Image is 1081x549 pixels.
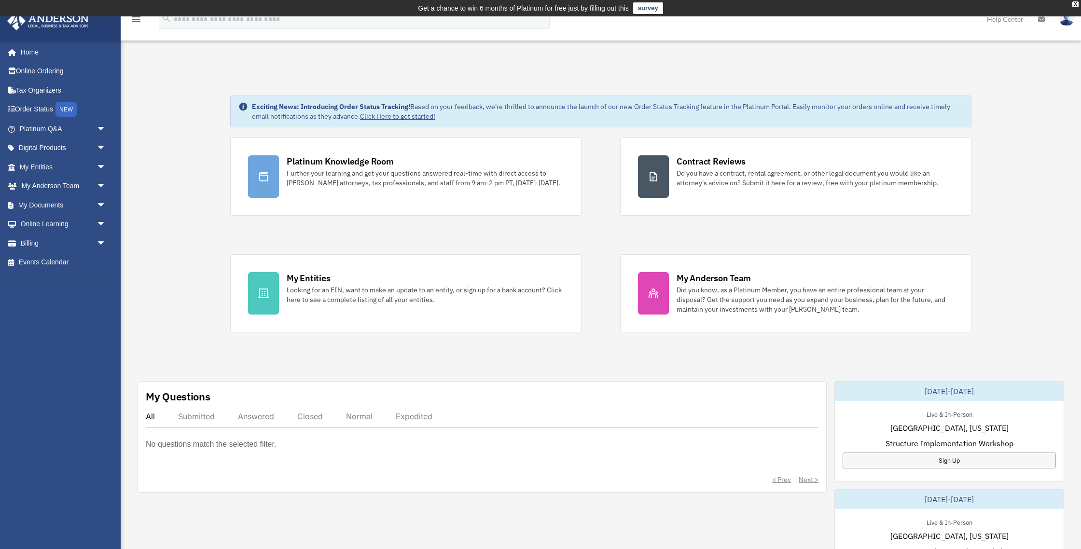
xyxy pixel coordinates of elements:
div: Closed [297,412,323,421]
span: arrow_drop_down [97,177,116,196]
div: Live & In-Person [919,517,980,527]
a: Contract Reviews Do you have a contract, rental agreement, or other legal document you would like... [620,137,971,216]
div: [DATE]-[DATE] [835,490,1064,509]
div: Submitted [178,412,215,421]
i: menu [130,14,142,25]
a: Platinum Knowledge Room Further your learning and get your questions answered real-time with dire... [230,137,582,216]
div: All [146,412,155,421]
div: Live & In-Person [919,409,980,419]
a: Online Learningarrow_drop_down [7,215,121,234]
div: Did you know, as a Platinum Member, you have an entire professional team at your disposal? Get th... [677,285,954,314]
a: menu [130,17,142,25]
div: Contract Reviews [677,155,746,167]
span: arrow_drop_down [97,195,116,215]
a: My Documentsarrow_drop_down [7,195,121,215]
strong: Exciting News: Introducing Order Status Tracking! [252,102,410,111]
a: Online Ordering [7,62,121,81]
a: Home [7,42,116,62]
i: search [161,13,172,24]
span: arrow_drop_down [97,119,116,139]
span: Structure Implementation Workshop [886,438,1013,449]
span: arrow_drop_down [97,157,116,177]
div: Normal [346,412,373,421]
div: Expedited [396,412,432,421]
a: Click Here to get started! [360,112,435,121]
div: Based on your feedback, we're thrilled to announce the launch of our new Order Status Tracking fe... [252,102,963,121]
div: My Questions [146,389,210,404]
a: My Entities Looking for an EIN, want to make an update to an entity, or sign up for a bank accoun... [230,254,582,332]
a: Billingarrow_drop_down [7,233,121,253]
a: Sign Up [843,453,1056,468]
div: Answered [238,412,274,421]
span: arrow_drop_down [97,138,116,158]
span: arrow_drop_down [97,233,116,253]
a: Tax Organizers [7,81,121,100]
p: No questions match the selected filter. [146,438,276,451]
img: Anderson Advisors Platinum Portal [4,12,92,30]
div: My Anderson Team [677,272,751,284]
span: arrow_drop_down [97,215,116,234]
div: Platinum Knowledge Room [287,155,394,167]
span: [GEOGRAPHIC_DATA], [US_STATE] [890,530,1009,542]
a: Events Calendar [7,253,121,272]
div: Further your learning and get your questions answered real-time with direct access to [PERSON_NAM... [287,168,564,188]
div: close [1072,1,1079,7]
img: User Pic [1059,12,1074,26]
a: survey [633,2,663,14]
div: NEW [55,102,77,117]
div: Do you have a contract, rental agreement, or other legal document you would like an attorney's ad... [677,168,954,188]
a: My Anderson Teamarrow_drop_down [7,177,121,196]
a: Order StatusNEW [7,100,121,120]
a: Platinum Q&Aarrow_drop_down [7,119,121,138]
div: Looking for an EIN, want to make an update to an entity, or sign up for a bank account? Click her... [287,285,564,304]
div: My Entities [287,272,330,284]
span: [GEOGRAPHIC_DATA], [US_STATE] [890,422,1009,434]
a: My Anderson Team Did you know, as a Platinum Member, you have an entire professional team at your... [620,254,971,332]
div: [DATE]-[DATE] [835,382,1064,401]
div: Get a chance to win 6 months of Platinum for free just by filling out this [418,2,629,14]
a: My Entitiesarrow_drop_down [7,157,121,177]
a: Digital Productsarrow_drop_down [7,138,121,158]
